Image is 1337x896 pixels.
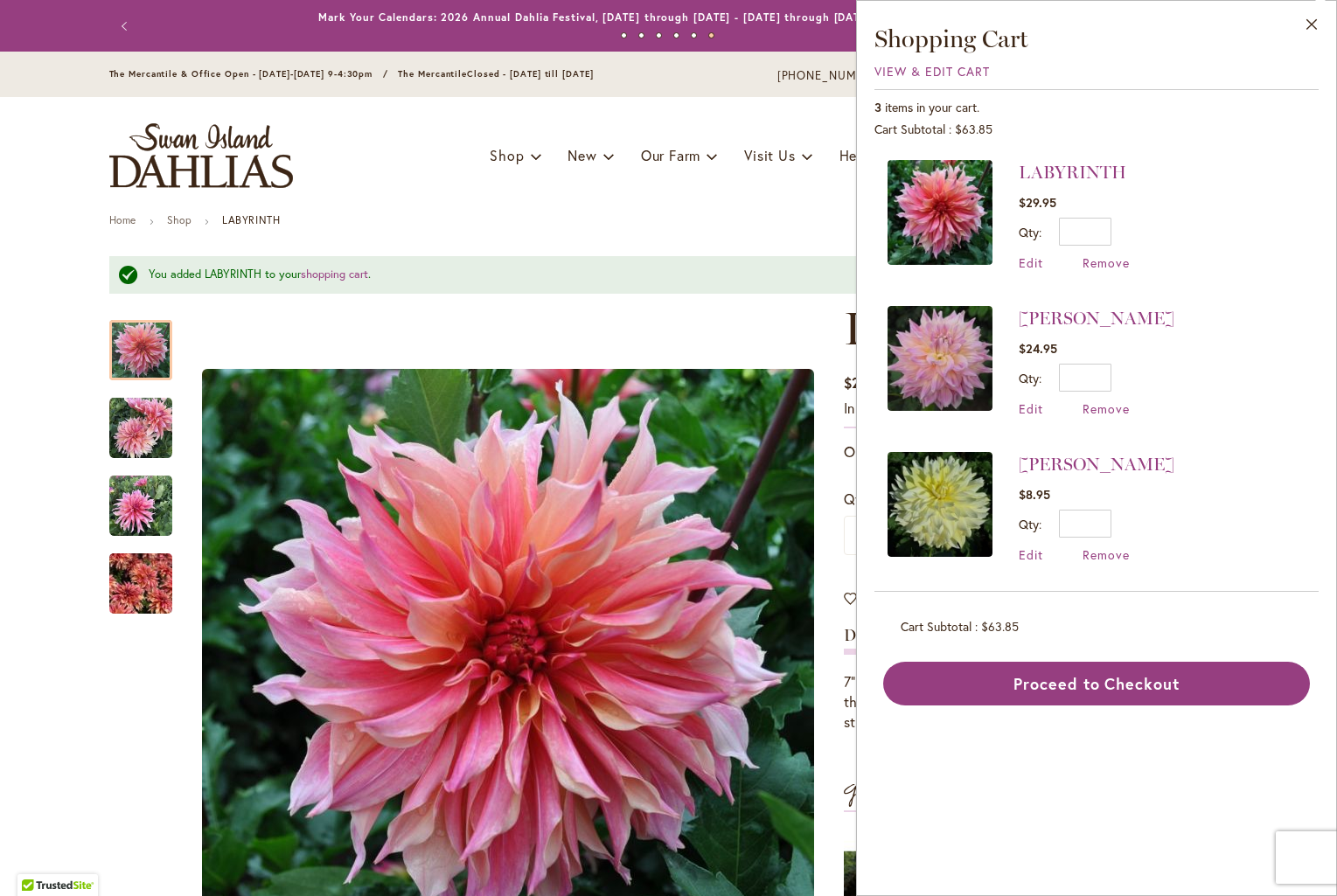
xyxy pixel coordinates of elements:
a: Edit [1019,254,1043,271]
span: Our Farm [641,146,700,164]
span: $8.95 [1019,486,1050,503]
span: Help Center [839,146,919,164]
p: Order Now for Spring 2026 Delivery [844,441,1229,462]
span: $29.95 [1019,194,1056,211]
a: Remove [1083,254,1130,271]
span: New [568,146,596,164]
a: MINGUS PHILIP SR [888,306,992,417]
button: Proceed to Checkout [883,662,1310,705]
span: $63.85 [955,121,992,137]
label: Qty [1019,370,1041,386]
img: MINGUS PHILIP SR [888,306,992,411]
a: Mark Your Calendars: 2026 Annual Dahlia Festival, [DATE] through [DATE] - [DATE] through [DATE] (... [318,10,1018,24]
img: Labyrinth [109,541,172,625]
button: 6 of 6 [708,32,714,38]
a: View & Edit Cart [874,63,990,80]
a: store logo [109,123,293,188]
img: LABYRINTH [888,160,992,265]
a: LABYRINTH [888,160,992,271]
span: Closed - [DATE] till [DATE] [467,68,593,80]
button: 3 of 6 [656,32,662,38]
div: 7” Deep peach and pink blooms. These blossoms remind many of the famous Café Au Lait, but with a ... [844,672,1229,733]
div: Labyrinth [109,536,172,614]
span: items in your cart. [885,99,979,115]
span: LABYRINTH [844,301,1118,356]
a: Edit [1019,400,1043,417]
a: shopping cart [301,267,368,281]
label: Qty [1019,224,1041,240]
a: Edit [1019,546,1043,563]
div: Availability [844,399,893,419]
span: Cart Subtotal [901,618,971,635]
a: Description [844,628,923,653]
a: Add to Wish List [844,590,985,610]
div: Labyrinth [109,458,190,536]
a: [PERSON_NAME] [1019,454,1174,475]
span: In stock [844,399,893,417]
a: Remove [1083,546,1130,563]
div: Labyrinth [109,302,190,380]
div: You added LABYRINTH to your . [149,267,1176,283]
span: Qty [844,490,867,508]
span: The Mercantile & Office Open - [DATE]-[DATE] 9-4:30pm / The Mercantile [109,68,468,80]
a: LA LUNA [888,452,992,563]
span: $24.95 [1019,340,1057,357]
span: Shopping Cart [874,24,1028,53]
div: Labyrinth [109,380,190,458]
img: Labyrinth [109,474,172,537]
a: LABYRINTH [1019,162,1126,183]
span: 3 [874,99,881,115]
a: Remove [1083,400,1130,417]
button: 5 of 6 [691,32,697,38]
span: $63.85 [981,618,1019,635]
span: Shop [490,146,524,164]
img: LA LUNA [888,452,992,557]
button: 4 of 6 [673,32,679,38]
span: $29.95 [844,373,886,392]
a: Home [109,213,136,226]
strong: LABYRINTH [222,213,280,226]
button: 1 of 6 [621,32,627,38]
img: Labyrinth [109,396,172,459]
a: Shop [167,213,191,226]
span: Cart Subtotal [874,121,945,137]
button: 2 of 6 [638,32,644,38]
span: Visit Us [744,146,795,164]
iframe: Launch Accessibility Center [13,834,62,883]
a: [PHONE_NUMBER] [777,67,883,85]
div: Detailed Product Info [844,628,1229,733]
label: Qty [1019,516,1041,532]
button: Previous [109,9,144,44]
strong: Great with... [844,776,956,805]
a: [PERSON_NAME] [1019,308,1174,329]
